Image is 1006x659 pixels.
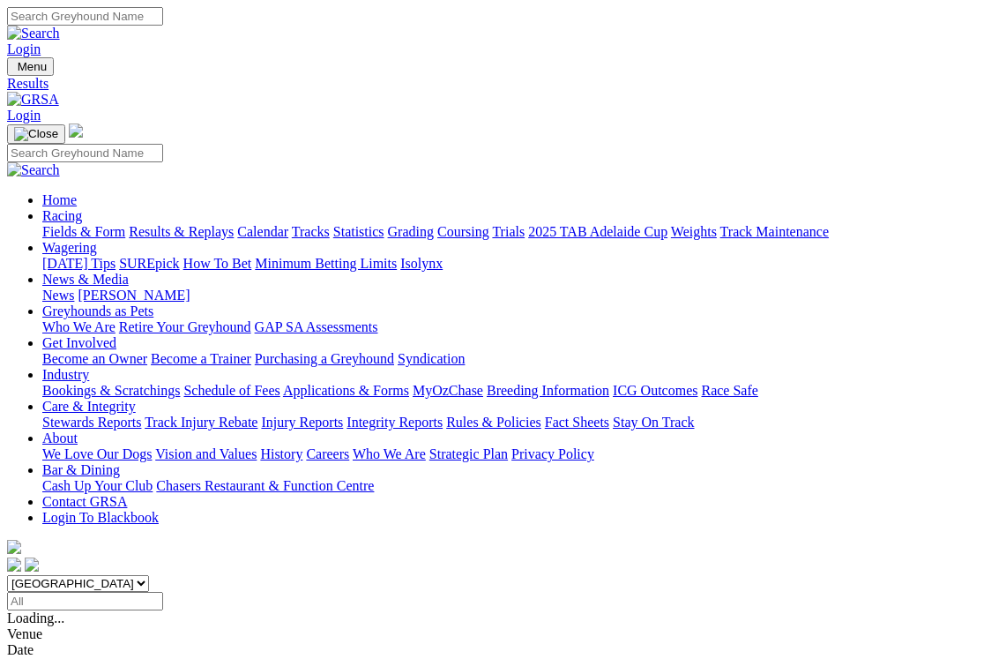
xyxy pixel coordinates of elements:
a: Statistics [333,224,384,239]
a: Syndication [398,351,465,366]
a: Login [7,108,41,123]
button: Toggle navigation [7,57,54,76]
a: [PERSON_NAME] [78,288,190,303]
div: Date [7,642,999,658]
a: Trials [492,224,525,239]
button: Toggle navigation [7,124,65,144]
div: Wagering [42,256,999,272]
a: We Love Our Dogs [42,446,152,461]
a: [DATE] Tips [42,256,116,271]
a: Stay On Track [613,415,694,430]
a: ICG Outcomes [613,383,697,398]
div: Industry [42,383,999,399]
img: logo-grsa-white.png [69,124,83,138]
a: GAP SA Assessments [255,319,378,334]
a: Tracks [292,224,330,239]
a: Fact Sheets [545,415,609,430]
a: 2025 TAB Adelaide Cup [528,224,667,239]
a: Strategic Plan [429,446,508,461]
a: Retire Your Greyhound [119,319,251,334]
div: Bar & Dining [42,478,999,494]
div: Racing [42,224,999,240]
a: About [42,431,78,446]
a: Integrity Reports [347,415,443,430]
a: Stewards Reports [42,415,141,430]
a: Results [7,76,999,92]
input: Select date [7,592,163,610]
a: Track Maintenance [720,224,829,239]
a: Login [7,41,41,56]
a: Racing [42,208,82,223]
a: History [260,446,302,461]
a: Coursing [437,224,489,239]
a: Bookings & Scratchings [42,383,180,398]
a: Bar & Dining [42,462,120,477]
a: Calendar [237,224,288,239]
a: Greyhounds as Pets [42,303,153,318]
a: Privacy Policy [511,446,594,461]
div: Venue [7,626,999,642]
a: Purchasing a Greyhound [255,351,394,366]
a: Care & Integrity [42,399,136,414]
a: How To Bet [183,256,252,271]
span: Loading... [7,610,64,625]
div: News & Media [42,288,999,303]
a: Industry [42,367,89,382]
a: Careers [306,446,349,461]
a: News [42,288,74,303]
a: Race Safe [701,383,757,398]
img: GRSA [7,92,59,108]
a: Injury Reports [261,415,343,430]
a: Home [42,192,77,207]
input: Search [7,144,163,162]
img: facebook.svg [7,558,21,572]
a: MyOzChase [413,383,483,398]
img: Close [14,127,58,141]
a: Chasers Restaurant & Function Centre [156,478,374,493]
a: Fields & Form [42,224,125,239]
a: Minimum Betting Limits [255,256,397,271]
a: Become an Owner [42,351,147,366]
img: Search [7,162,60,178]
a: Who We Are [42,319,116,334]
div: Get Involved [42,351,999,367]
a: Cash Up Your Club [42,478,153,493]
a: Results & Replays [129,224,234,239]
a: Contact GRSA [42,494,127,509]
a: Vision and Values [155,446,257,461]
a: Grading [388,224,434,239]
a: Rules & Policies [446,415,541,430]
a: Login To Blackbook [42,510,159,525]
img: twitter.svg [25,558,39,572]
a: Wagering [42,240,97,255]
img: logo-grsa-white.png [7,540,21,554]
a: Who We Are [353,446,426,461]
input: Search [7,7,163,26]
a: Schedule of Fees [183,383,279,398]
div: About [42,446,999,462]
a: Become a Trainer [151,351,251,366]
a: Track Injury Rebate [145,415,257,430]
a: Isolynx [400,256,443,271]
div: Care & Integrity [42,415,999,431]
a: Get Involved [42,335,116,350]
div: Greyhounds as Pets [42,319,999,335]
a: Applications & Forms [283,383,409,398]
img: Search [7,26,60,41]
a: SUREpick [119,256,179,271]
span: Menu [18,60,47,73]
a: News & Media [42,272,129,287]
a: Breeding Information [487,383,609,398]
a: Weights [671,224,717,239]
